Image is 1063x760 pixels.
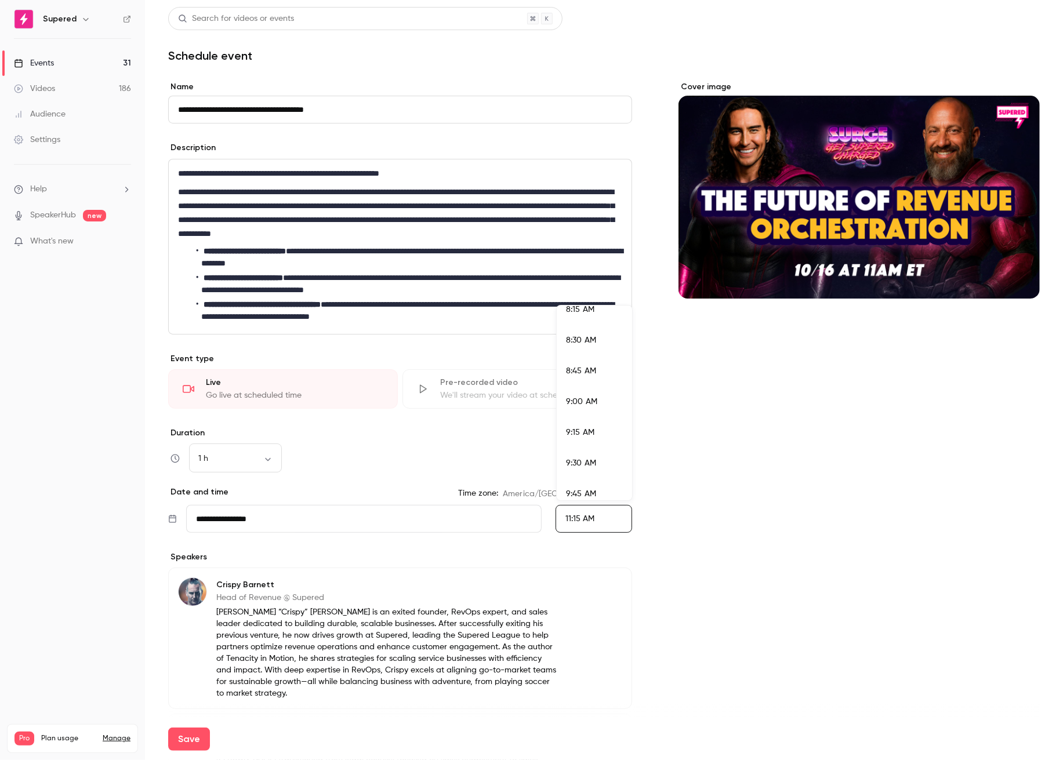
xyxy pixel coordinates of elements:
span: 8:45 AM [566,367,596,375]
span: 9:30 AM [566,459,596,467]
span: 8:30 AM [566,336,596,344]
span: 9:15 AM [566,428,594,437]
span: 8:15 AM [566,306,594,314]
span: 9:45 AM [566,490,596,498]
span: 9:00 AM [566,398,597,406]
